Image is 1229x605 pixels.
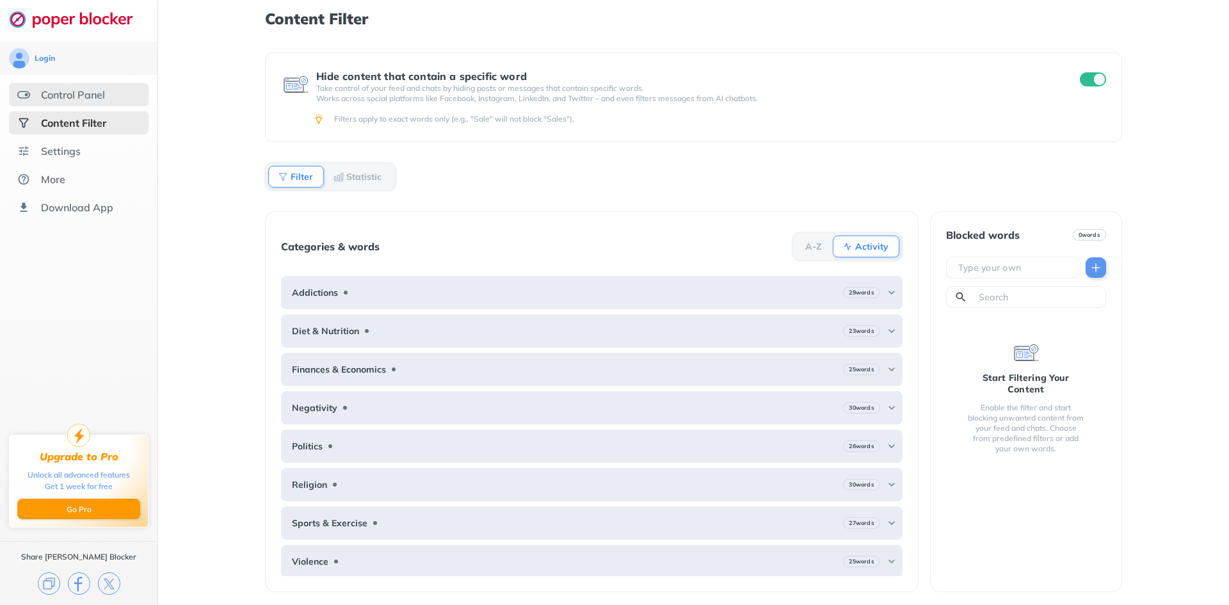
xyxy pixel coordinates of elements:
b: Statistic [346,173,382,181]
img: settings.svg [17,145,30,157]
img: download-app.svg [17,201,30,214]
b: Filter [291,173,313,181]
b: Violence [292,556,328,567]
b: 30 words [849,403,874,412]
h1: Content Filter [265,10,1121,27]
b: Diet & Nutrition [292,326,359,336]
div: Get 1 week for free [45,481,113,492]
b: Activity [855,243,888,250]
img: facebook.svg [68,572,90,595]
b: 30 words [849,480,874,489]
b: Finances & Economics [292,364,386,375]
div: Control Panel [41,88,105,101]
button: Go Pro [17,499,140,519]
img: copy.svg [38,572,60,595]
b: Sports & Exercise [292,518,367,528]
img: upgrade-to-pro.svg [67,424,90,447]
b: A-Z [805,243,822,250]
b: 26 words [849,442,874,451]
div: Share [PERSON_NAME] Blocker [21,552,136,562]
div: More [41,173,65,186]
div: Unlock all advanced features [28,469,130,481]
img: features.svg [17,88,30,101]
b: Politics [292,441,323,451]
div: Blocked words [946,229,1020,241]
img: social-selected.svg [17,117,30,129]
b: Religion [292,480,327,490]
div: Upgrade to Pro [40,451,118,463]
img: Activity [842,241,853,252]
b: 0 words [1079,230,1100,239]
b: 25 words [849,557,874,566]
b: 27 words [849,519,874,528]
div: Login [35,53,55,63]
div: Categories & words [281,241,380,252]
div: Filters apply to exact words only (e.g., "Sale" will not block "Sales"). [334,114,1104,124]
b: 29 words [849,288,874,297]
div: Download App [41,201,113,214]
img: Statistic [333,172,344,182]
p: Works across social platforms like Facebook, Instagram, LinkedIn, and Twitter – and even filters ... [316,93,1056,104]
b: Addictions [292,287,338,298]
b: 23 words [849,327,874,335]
b: Negativity [292,403,337,413]
img: avatar.svg [9,48,29,69]
p: Take control of your feed and chats by hiding posts or messages that contain specific words. [316,83,1056,93]
div: Enable the filter and start blocking unwanted content from your feed and chats. Choose from prede... [967,403,1086,454]
img: logo-webpage.svg [9,10,147,28]
b: 25 words [849,365,874,374]
input: Type your own [957,261,1075,274]
img: x.svg [98,572,120,595]
div: Start Filtering Your Content [967,372,1086,395]
img: about.svg [17,173,30,186]
div: Content Filter [41,117,106,129]
img: Filter [278,172,288,182]
div: Settings [41,145,81,157]
input: Search [977,291,1100,303]
div: Hide content that contain a specific word [316,70,1056,82]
